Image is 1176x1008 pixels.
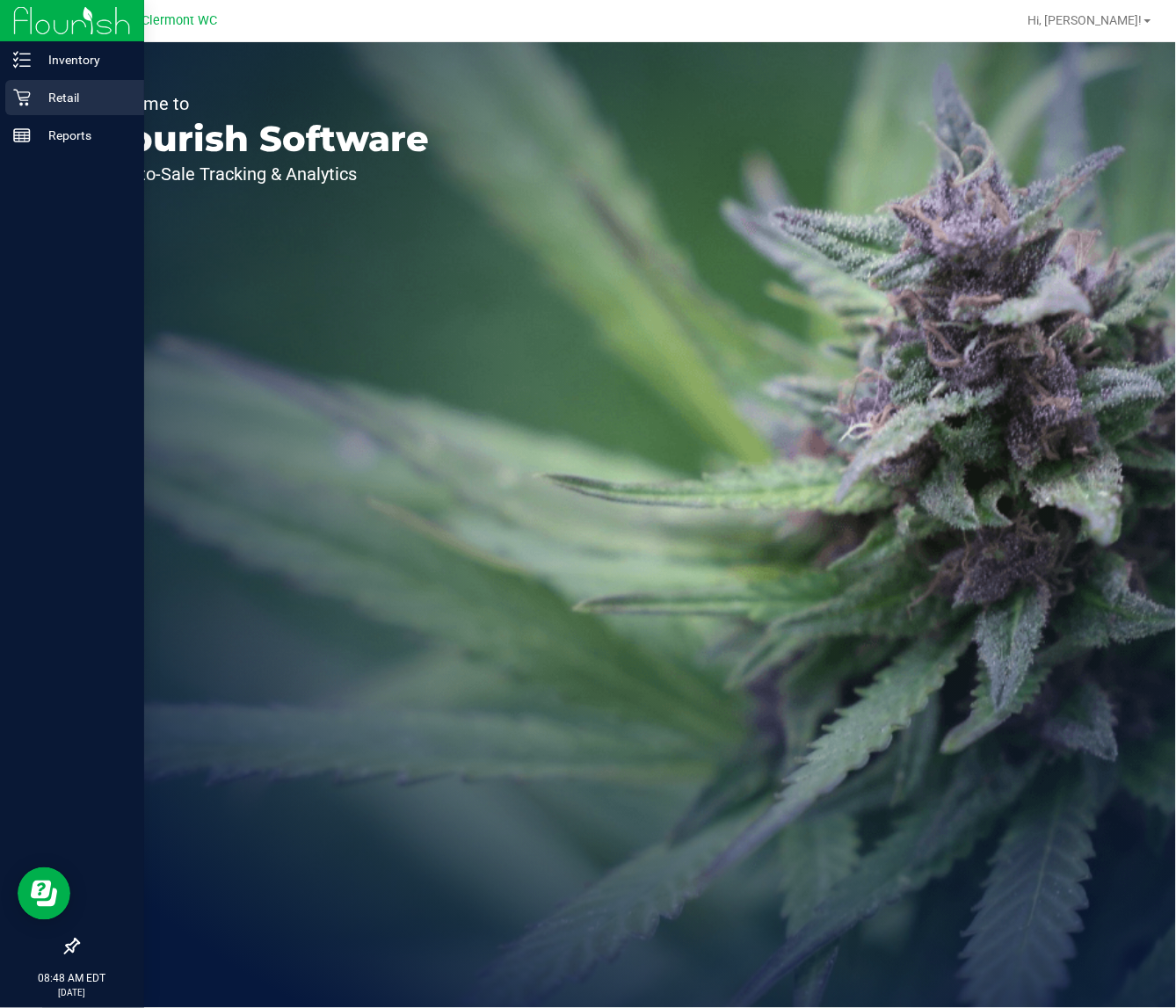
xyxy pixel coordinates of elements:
p: Welcome to [95,95,429,112]
span: Hi, [PERSON_NAME]! [1028,13,1143,27]
inline-svg: Retail [13,89,31,106]
p: [DATE] [8,987,136,1000]
p: Reports [31,125,136,146]
span: Clermont WC [142,13,217,28]
iframe: Resource center [18,867,70,920]
p: Inventory [31,49,136,70]
p: 08:48 AM EDT [8,971,136,987]
p: Seed-to-Sale Tracking & Analytics [95,165,429,183]
inline-svg: Reports [13,127,31,144]
p: Flourish Software [95,121,429,156]
inline-svg: Inventory [13,51,31,69]
p: Retail [31,87,136,108]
